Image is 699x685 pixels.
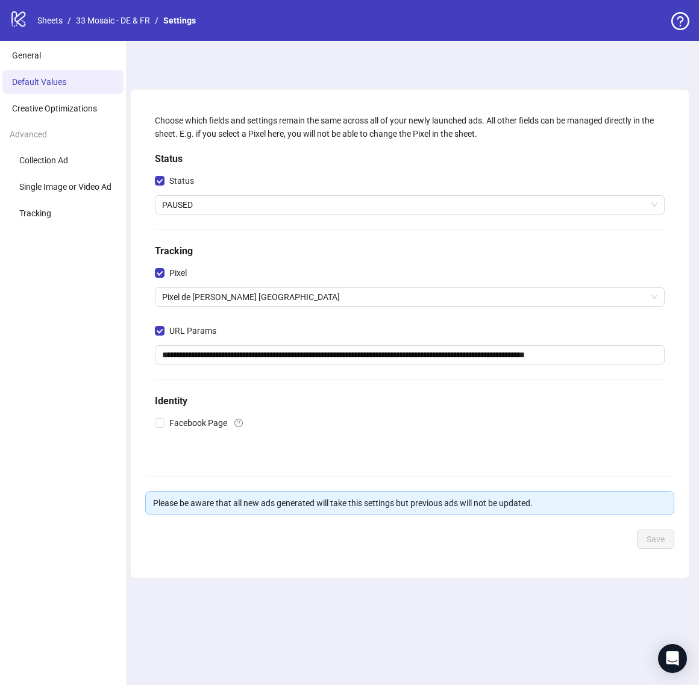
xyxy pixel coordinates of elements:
[67,14,71,27] li: /
[12,104,97,113] span: Creative Optimizations
[12,51,41,60] span: General
[165,174,199,187] span: Status
[658,644,687,673] div: Open Intercom Messenger
[12,77,66,87] span: Default Values
[153,496,666,510] div: Please be aware that all new ads generated will take this settings but previous ads will not be u...
[162,288,657,306] span: Pixel de Maria Galland Paris
[162,196,657,214] span: PAUSED
[155,394,665,408] h5: Identity
[234,419,243,427] span: question-circle
[161,14,198,27] a: Settings
[671,12,689,30] span: question-circle
[155,14,158,27] li: /
[165,266,192,280] span: Pixel
[155,114,665,140] div: Choose which fields and settings remain the same across all of your newly launched ads. All other...
[165,416,232,430] span: Facebook Page
[19,182,111,192] span: Single Image or Video Ad
[19,208,51,218] span: Tracking
[74,14,152,27] a: 33 Mosaic - DE & FR
[637,530,674,549] button: Save
[165,324,221,337] span: URL Params
[155,152,665,166] h5: Status
[19,155,68,165] span: Collection Ad
[35,14,65,27] a: Sheets
[155,244,665,258] h5: Tracking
